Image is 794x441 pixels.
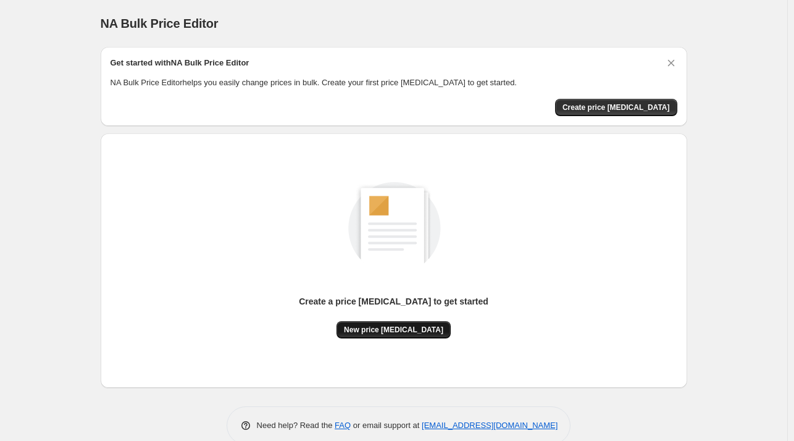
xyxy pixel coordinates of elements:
span: or email support at [351,421,422,430]
span: Create price [MEDICAL_DATA] [562,103,670,112]
span: NA Bulk Price Editor [101,17,219,30]
span: New price [MEDICAL_DATA] [344,325,443,335]
span: Need help? Read the [257,421,335,430]
p: NA Bulk Price Editor helps you easily change prices in bulk. Create your first price [MEDICAL_DAT... [111,77,677,89]
a: FAQ [335,421,351,430]
p: Create a price [MEDICAL_DATA] to get started [299,295,488,308]
button: Dismiss card [665,57,677,69]
a: [EMAIL_ADDRESS][DOMAIN_NAME] [422,421,558,430]
h2: Get started with NA Bulk Price Editor [111,57,249,69]
button: New price [MEDICAL_DATA] [336,321,451,338]
button: Create price change job [555,99,677,116]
